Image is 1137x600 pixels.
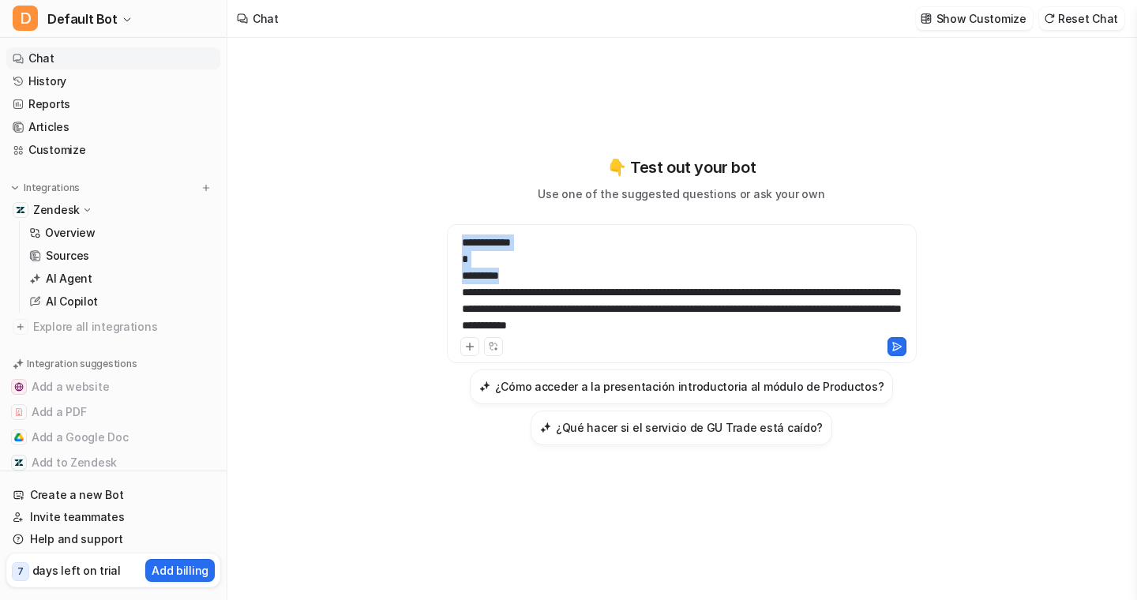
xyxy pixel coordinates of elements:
[14,458,24,467] img: Add to Zendesk
[6,70,220,92] a: History
[6,450,220,475] button: Add to ZendeskAdd to Zendesk
[6,139,220,161] a: Customize
[6,484,220,506] a: Create a new Bot
[540,422,551,433] img: ¿Qué hacer si el servicio de GU Trade está caído?
[46,271,92,287] p: AI Agent
[23,222,220,244] a: Overview
[33,202,80,218] p: Zendesk
[470,369,894,404] button: ¿Cómo acceder a la presentación introductoria al módulo de Productos?¿Cómo acceder a la presentac...
[6,316,220,338] a: Explore all integrations
[24,182,80,194] p: Integrations
[6,506,220,528] a: Invite teammates
[6,180,84,196] button: Integrations
[556,419,823,436] h3: ¿Qué hacer si el servicio de GU Trade está caído?
[1044,13,1055,24] img: reset
[16,205,25,215] img: Zendesk
[531,411,832,445] button: ¿Qué hacer si el servicio de GU Trade está caído?¿Qué hacer si el servicio de GU Trade está caído?
[33,314,214,339] span: Explore all integrations
[14,382,24,392] img: Add a website
[45,225,96,241] p: Overview
[13,319,28,335] img: explore all integrations
[23,291,220,313] a: AI Copilot
[538,186,824,202] p: Use one of the suggested questions or ask your own
[6,93,220,115] a: Reports
[46,294,98,309] p: AI Copilot
[6,47,220,69] a: Chat
[6,528,220,550] a: Help and support
[495,378,884,395] h3: ¿Cómo acceder a la presentación introductoria al módulo de Productos?
[32,562,121,579] p: days left on trial
[6,399,220,425] button: Add a PDFAdd a PDF
[6,425,220,450] button: Add a Google DocAdd a Google Doc
[14,433,24,442] img: Add a Google Doc
[47,8,118,30] span: Default Bot
[6,116,220,138] a: Articles
[152,562,208,579] p: Add billing
[17,564,24,579] p: 7
[1039,7,1124,30] button: Reset Chat
[14,407,24,417] img: Add a PDF
[46,248,89,264] p: Sources
[253,10,279,27] div: Chat
[23,245,220,267] a: Sources
[936,10,1026,27] p: Show Customize
[607,156,756,179] p: 👇 Test out your bot
[23,268,220,290] a: AI Agent
[27,357,137,371] p: Integration suggestions
[921,13,932,24] img: customize
[201,182,212,193] img: menu_add.svg
[9,182,21,193] img: expand menu
[145,559,215,582] button: Add billing
[916,7,1033,30] button: Show Customize
[13,6,38,31] span: D
[6,374,220,399] button: Add a websiteAdd a website
[479,381,490,392] img: ¿Cómo acceder a la presentación introductoria al módulo de Productos?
